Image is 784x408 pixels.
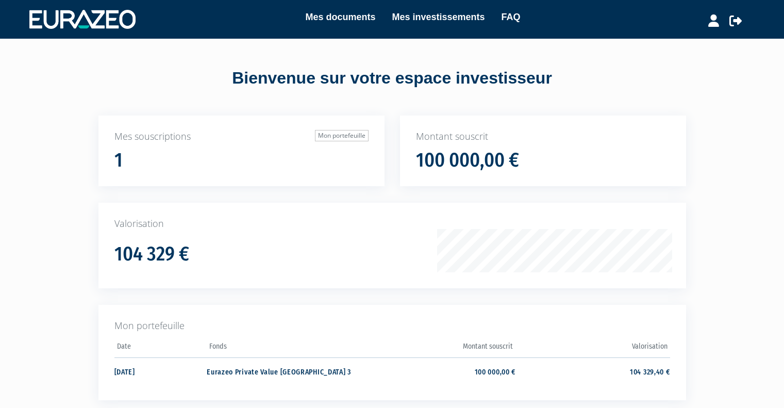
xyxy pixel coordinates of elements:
[75,67,709,90] div: Bienvenue sur votre espace investisseur
[114,130,369,143] p: Mes souscriptions
[361,357,515,385] td: 100 000,00 €
[114,243,189,265] h1: 104 329 €
[515,357,670,385] td: 104 329,40 €
[315,130,369,141] a: Mon portefeuille
[114,319,670,333] p: Mon portefeuille
[305,10,375,24] a: Mes documents
[114,150,123,171] h1: 1
[114,217,670,231] p: Valorisation
[114,339,207,358] th: Date
[114,357,207,385] td: [DATE]
[361,339,515,358] th: Montant souscrit
[392,10,485,24] a: Mes investissements
[207,339,361,358] th: Fonds
[29,10,136,28] img: 1732889491-logotype_eurazeo_blanc_rvb.png
[416,150,519,171] h1: 100 000,00 €
[515,339,670,358] th: Valorisation
[416,130,670,143] p: Montant souscrit
[502,10,521,24] a: FAQ
[207,357,361,385] td: Eurazeo Private Value [GEOGRAPHIC_DATA] 3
